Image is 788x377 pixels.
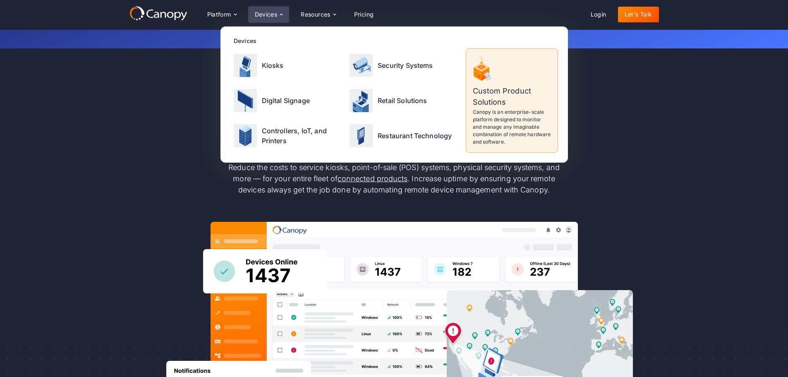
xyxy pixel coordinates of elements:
[230,119,345,153] a: Controllers, IoT, and Printers
[234,36,558,45] div: Devices
[207,12,231,17] div: Platform
[584,7,613,22] a: Login
[262,126,342,146] p: Controllers, IoT, and Printers
[346,84,461,117] a: Retail Solutions
[378,131,452,141] p: Restaurant Technology
[347,7,381,22] a: Pricing
[618,7,659,22] a: Let's Talk
[262,60,284,70] p: Kiosks
[255,12,278,17] div: Devices
[203,249,327,293] img: Canopy sees how many devices are online
[346,119,461,153] a: Restaurant Technology
[192,35,597,43] p: Get
[338,174,407,183] a: connected products
[294,6,342,23] div: Resources
[230,84,345,117] a: Digital Signage
[466,48,558,153] a: Custom Product SolutionsCanopy is an enterprise-scale platform designed to monitor and manage any...
[220,26,568,163] nav: Devices
[378,60,433,70] p: Security Systems
[201,6,243,23] div: Platform
[473,85,551,108] p: Custom Product Solutions
[378,96,427,106] p: Retail Solutions
[473,108,551,146] p: Canopy is an enterprise-scale platform designed to monitor and manage any imaginable combination ...
[301,12,331,17] div: Resources
[230,48,345,82] a: Kiosks
[220,162,568,195] p: Reduce the costs to service kiosks, point-of-sale (POS) systems, physical security systems, and m...
[262,96,310,106] p: Digital Signage
[248,6,290,23] div: Devices
[346,48,461,82] a: Security Systems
